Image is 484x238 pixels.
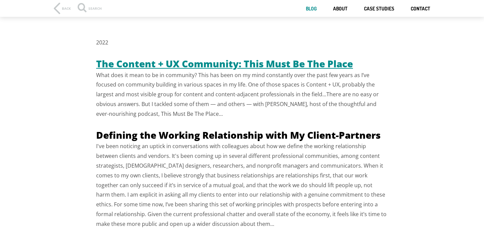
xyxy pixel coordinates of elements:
[364,6,394,12] a: Case studies
[333,6,348,12] a: About
[62,7,71,10] div: Back
[306,6,317,12] a: Blog
[78,7,102,13] div: Search
[96,66,379,134] cite: What does it mean to be in community? This has been on my mind constantly over the past few years...
[411,6,430,12] a: Contact
[96,110,380,141] a: Defining the Working Relationship with My Client-Partners
[96,38,353,70] a: The Content + UX Community: This Must Be The Place
[54,3,71,14] a: Back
